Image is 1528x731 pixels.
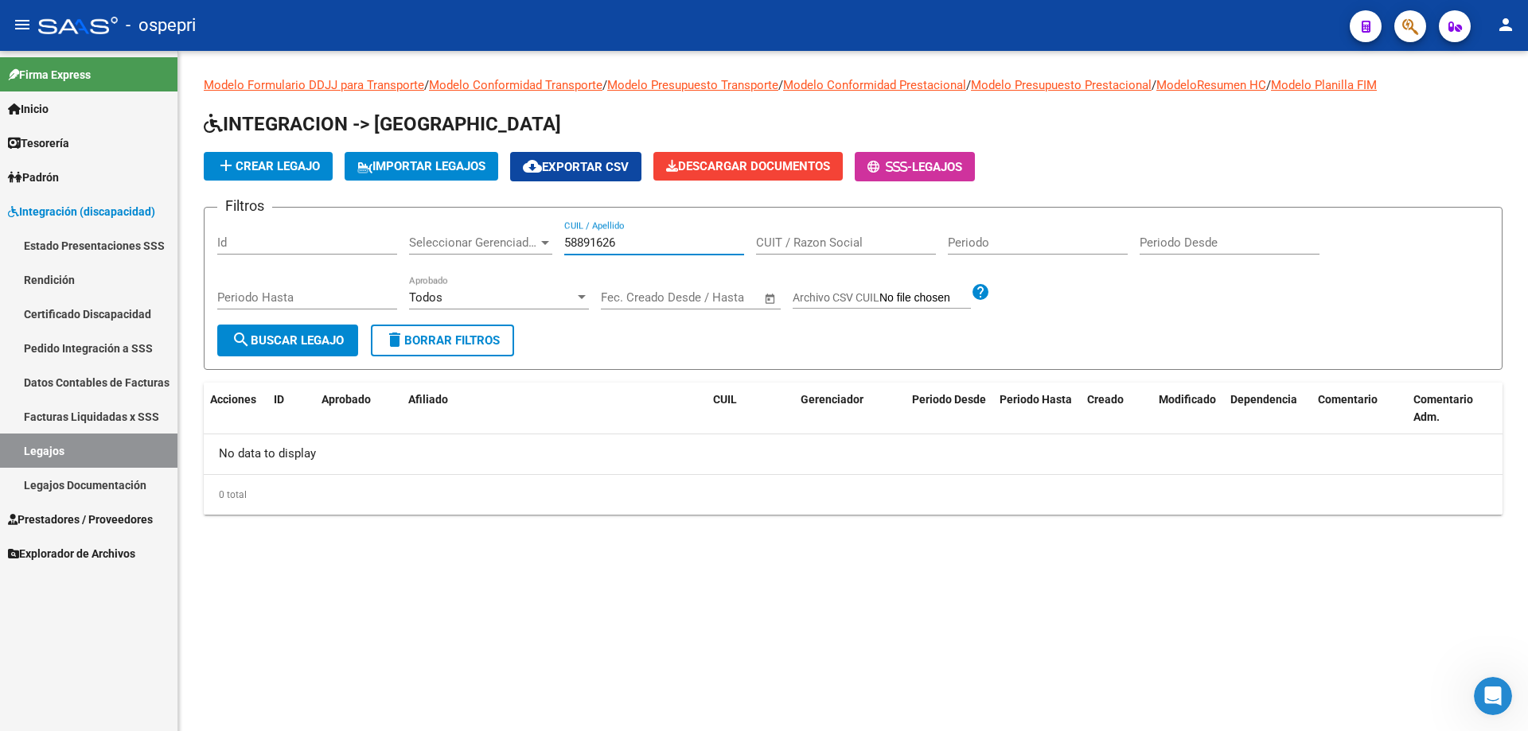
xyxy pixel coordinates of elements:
iframe: Intercom live chat [1474,677,1512,715]
input: Fecha fin [680,290,757,305]
span: Periodo Desde [912,393,986,406]
mat-icon: cloud_download [523,157,542,176]
input: Archivo CSV CUIL [879,291,971,305]
mat-icon: person [1496,15,1515,34]
span: - ospepri [126,8,196,43]
button: -Legajos [855,152,975,181]
button: Borrar Filtros [371,325,514,356]
h3: Filtros [217,195,272,217]
button: Buscar Legajo [217,325,358,356]
input: Fecha inicio [601,290,665,305]
datatable-header-cell: Afiliado [402,383,707,435]
datatable-header-cell: Comentario [1312,383,1407,435]
span: Inicio [8,100,49,118]
button: Exportar CSV [510,152,641,181]
datatable-header-cell: Modificado [1152,383,1224,435]
datatable-header-cell: Periodo Desde [906,383,993,435]
span: Archivo CSV CUIL [793,291,879,304]
span: Afiliado [408,393,448,406]
span: Creado [1087,393,1124,406]
span: IMPORTAR LEGAJOS [357,159,485,173]
a: Modelo Conformidad Prestacional [783,78,966,92]
mat-icon: search [232,330,251,349]
div: / / / / / / [204,76,1503,515]
button: Crear Legajo [204,152,333,181]
datatable-header-cell: Acciones [204,383,267,435]
mat-icon: menu [13,15,32,34]
span: Dependencia [1230,393,1297,406]
span: Prestadores / Proveedores [8,511,153,528]
span: Padrón [8,169,59,186]
mat-icon: add [216,156,236,175]
a: Modelo Presupuesto Prestacional [971,78,1152,92]
span: Legajos [912,160,962,174]
a: Modelo Conformidad Transporte [429,78,602,92]
mat-icon: delete [385,330,404,349]
span: CUIL [713,393,737,406]
span: Crear Legajo [216,159,320,173]
span: Acciones [210,393,256,406]
mat-icon: help [971,282,990,301]
span: Periodo Hasta [1000,393,1072,406]
button: IMPORTAR LEGAJOS [345,152,498,181]
datatable-header-cell: CUIL [707,383,794,435]
span: ID [274,393,284,406]
datatable-header-cell: Comentario Adm. [1407,383,1503,435]
span: INTEGRACION -> [GEOGRAPHIC_DATA] [204,113,561,135]
span: Descargar Documentos [666,159,830,173]
div: 0 total [204,475,1503,515]
span: Explorador de Archivos [8,545,135,562]
datatable-header-cell: Gerenciador [794,383,906,435]
span: Gerenciador [801,393,863,406]
span: Comentario Adm. [1413,393,1473,424]
button: Descargar Documentos [653,152,843,181]
span: Integración (discapacidad) [8,203,155,220]
a: ModeloResumen HC [1156,78,1266,92]
span: Todos [409,290,442,305]
span: Aprobado [322,393,371,406]
datatable-header-cell: ID [267,383,315,435]
span: Seleccionar Gerenciador [409,235,538,250]
datatable-header-cell: Creado [1081,383,1152,435]
datatable-header-cell: Dependencia [1224,383,1312,435]
datatable-header-cell: Aprobado [315,383,379,435]
a: Modelo Presupuesto Transporte [607,78,778,92]
span: Comentario [1318,393,1378,406]
span: - [867,160,912,174]
span: Tesorería [8,134,69,152]
span: Modificado [1159,393,1216,406]
a: Modelo Planilla FIM [1271,78,1377,92]
span: Exportar CSV [523,160,629,174]
div: No data to display [204,434,1503,474]
a: Modelo Formulario DDJJ para Transporte [204,78,424,92]
span: Buscar Legajo [232,333,344,348]
span: Firma Express [8,66,91,84]
span: Borrar Filtros [385,333,500,348]
button: Open calendar [762,290,780,308]
datatable-header-cell: Periodo Hasta [993,383,1081,435]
